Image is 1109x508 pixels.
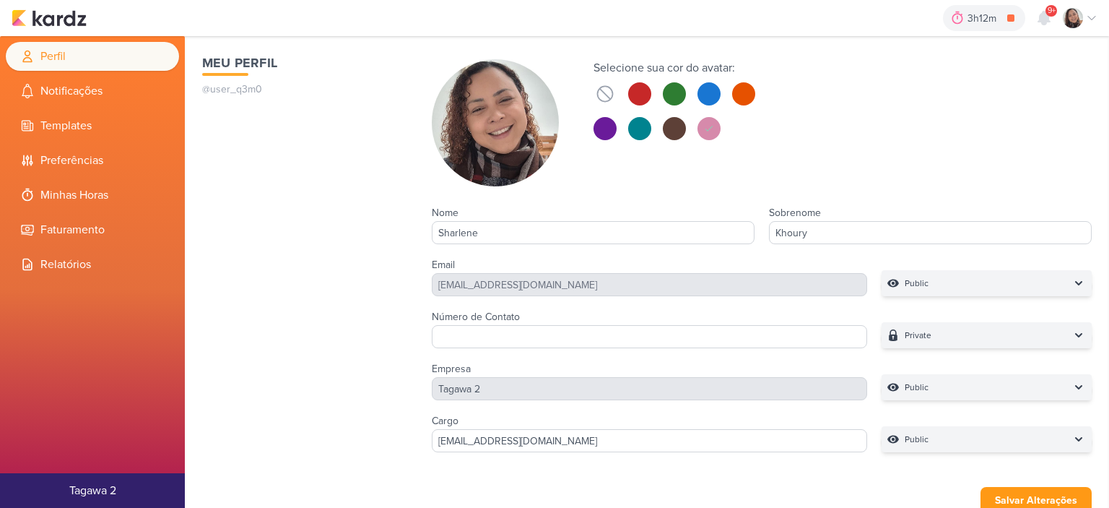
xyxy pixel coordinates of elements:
li: Minhas Horas [6,181,179,210]
h1: Meu Perfil [202,53,403,73]
li: Perfil [6,42,179,71]
p: Public [905,432,928,447]
label: Sobrenome [769,207,821,219]
button: Public [882,374,1092,400]
p: Private [905,328,931,343]
label: Cargo [432,415,458,427]
li: Faturamento [6,215,179,244]
img: kardz.app [12,9,87,27]
li: Relatórios [6,250,179,279]
button: Public [882,426,1092,452]
div: [EMAIL_ADDRESS][DOMAIN_NAME] [432,273,867,296]
button: Private [882,322,1092,348]
li: Templates [6,111,179,140]
img: Sharlene Khoury [432,59,559,186]
img: Sharlene Khoury [1063,8,1083,28]
li: Notificações [6,77,179,106]
label: Email [432,259,455,271]
p: Public [905,380,928,395]
button: Public [882,270,1092,296]
label: Número de Contato [432,311,520,323]
span: 9+ [1048,5,1056,17]
label: Empresa [432,363,471,375]
p: @user_q3m0 [202,82,403,97]
div: 3h12m [967,11,1001,26]
p: Public [905,276,928,290]
label: Nome [432,207,458,219]
li: Preferências [6,146,179,175]
div: Selecione sua cor do avatar: [593,59,755,77]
